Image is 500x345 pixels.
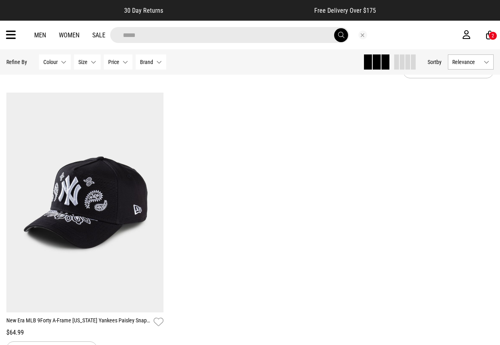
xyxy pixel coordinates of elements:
span: Brand [140,59,153,65]
button: Open LiveChat chat widget [6,3,30,27]
img: New Era Mlb 9forty A-frame New York Yankees Paisley Snapback Cap in Blue [6,93,163,312]
button: Price [104,54,132,70]
span: Free Delivery Over $175 [314,7,376,14]
span: Colour [43,59,58,65]
button: Brand [136,54,166,70]
a: Men [34,31,46,39]
span: by [436,59,442,65]
button: Size [74,54,101,70]
button: Close search [358,31,367,39]
button: Relevance [448,54,494,70]
a: 2 [486,31,494,39]
span: 30 Day Returns [124,7,163,14]
button: Sortby [428,57,442,67]
a: Sale [92,31,105,39]
iframe: Customer reviews powered by Trustpilot [179,6,298,14]
span: Price [108,59,119,65]
a: New Era MLB 9Forty A-Frame [US_STATE] Yankees Paisley Snapback Cap [6,316,150,328]
button: Colour [39,54,71,70]
span: Relevance [452,59,481,65]
span: Size [78,59,88,65]
div: $64.99 [6,328,163,337]
a: Women [59,31,80,39]
div: 2 [492,33,494,39]
p: Refine By [6,59,27,65]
